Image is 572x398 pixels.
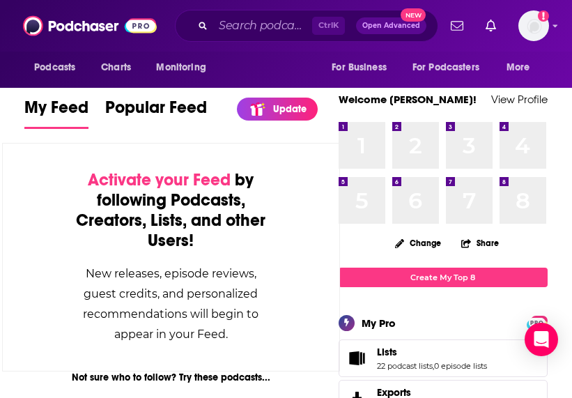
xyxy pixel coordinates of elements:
[213,15,312,37] input: Search podcasts, credits, & more...
[401,8,426,22] span: New
[2,372,340,383] div: Not sure who to follow? Try these podcasts...
[434,361,487,371] a: 0 episode lists
[24,97,88,126] span: My Feed
[312,17,345,35] span: Ctrl K
[339,93,477,106] a: Welcome [PERSON_NAME]!
[101,58,131,77] span: Charts
[72,263,270,344] div: New releases, episode reviews, guest credits, and personalized recommendations will begin to appe...
[387,234,449,252] button: Change
[445,14,469,38] a: Show notifications dropdown
[480,14,502,38] a: Show notifications dropdown
[237,98,318,121] a: Update
[497,54,548,81] button: open menu
[175,10,438,42] div: Search podcasts, credits, & more...
[507,58,530,77] span: More
[529,318,546,328] span: PRO
[525,323,558,356] div: Open Intercom Messenger
[403,54,500,81] button: open menu
[339,339,548,377] span: Lists
[105,97,207,126] span: Popular Feed
[339,268,548,286] a: Create My Top 8
[491,93,548,106] a: View Profile
[156,58,206,77] span: Monitoring
[322,54,404,81] button: open menu
[377,346,487,358] a: Lists
[332,58,387,77] span: For Business
[518,10,549,41] span: Logged in as hconnor
[92,54,139,81] a: Charts
[362,22,420,29] span: Open Advanced
[362,316,396,330] div: My Pro
[433,361,434,371] span: ,
[88,169,231,190] span: Activate your Feed
[461,229,500,257] button: Share
[146,54,224,81] button: open menu
[24,97,88,129] a: My Feed
[273,103,307,115] p: Update
[377,346,397,358] span: Lists
[538,10,549,22] svg: Add a profile image
[34,58,75,77] span: Podcasts
[23,13,157,39] img: Podchaser - Follow, Share and Rate Podcasts
[377,361,433,371] a: 22 podcast lists
[356,17,426,34] button: Open AdvancedNew
[412,58,479,77] span: For Podcasters
[105,97,207,129] a: Popular Feed
[529,316,546,327] a: PRO
[518,10,549,41] img: User Profile
[72,170,270,251] div: by following Podcasts, Creators, Lists, and other Users!
[24,54,93,81] button: open menu
[343,349,371,368] a: Lists
[518,10,549,41] button: Show profile menu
